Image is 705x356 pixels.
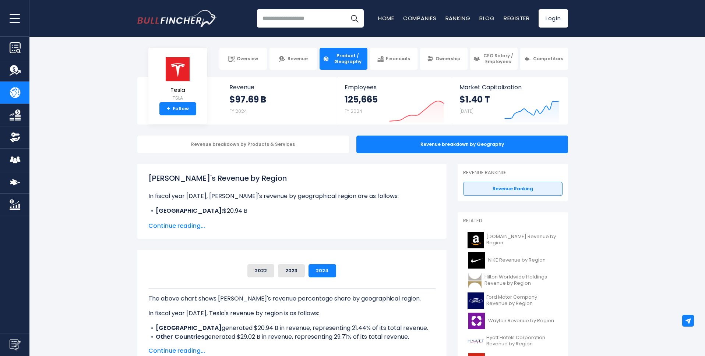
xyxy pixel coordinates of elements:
[468,292,484,309] img: F logo
[370,48,417,70] a: Financials
[479,14,495,22] a: Blog
[463,270,563,291] a: Hilton Worldwide Holdings Revenue by Region
[386,56,410,62] span: Financials
[403,14,437,22] a: Companies
[463,311,563,331] a: Wayfair Revenue by Region
[148,309,436,318] p: In fiscal year [DATE], Tesla's revenue by region is as follows:
[463,291,563,311] a: Ford Motor Company Revenue by Region
[137,10,217,27] img: Bullfincher logo
[445,14,470,22] a: Ranking
[378,14,394,22] a: Home
[520,48,568,70] a: Competitors
[237,56,258,62] span: Overview
[229,84,330,91] span: Revenue
[148,341,436,350] li: generated $47.73 B in revenue, representing 48.85% of its total revenue.
[468,313,486,329] img: W logo
[165,87,191,93] span: Tesla
[222,77,337,122] a: Revenue $97.69 B FY 2024
[148,294,436,303] p: The above chart shows [PERSON_NAME]'s revenue percentage share by geographical region.
[356,136,568,153] div: Revenue breakdown by Geography
[459,84,560,91] span: Market Capitalization
[504,14,530,22] a: Register
[482,53,514,64] span: CEO Salary / Employees
[148,346,436,355] span: Continue reading...
[459,108,473,114] small: [DATE]
[137,10,216,27] a: Go to homepage
[452,77,567,125] a: Market Capitalization $1.40 T [DATE]
[156,324,222,332] b: [GEOGRAPHIC_DATA]
[468,252,486,269] img: NKE logo
[331,53,364,64] span: Product / Geography
[165,57,191,103] a: Tesla TSLA
[247,264,274,277] button: 2022
[148,206,436,215] li: $20.94 B
[219,48,267,70] a: Overview
[463,182,563,196] a: Revenue Ranking
[345,9,364,28] button: Search
[420,48,468,70] a: Ownership
[486,234,558,246] span: [DOMAIN_NAME] Revenue by Region
[488,318,554,324] span: Wayfair Revenue by Region
[484,274,558,287] span: Hilton Worldwide Holdings Revenue by Region
[137,136,349,153] div: Revenue breakdown by Products & Services
[468,272,483,289] img: HLT logo
[470,48,518,70] a: CEO Salary / Employees
[156,215,206,224] b: Other Countries:
[463,331,563,351] a: Hyatt Hotels Corporation Revenue by Region
[156,332,204,341] b: Other Countries
[148,192,436,201] p: In fiscal year [DATE], [PERSON_NAME]'s revenue by geographical region are as follows:
[436,56,461,62] span: Ownership
[165,95,191,101] small: TSLA
[459,94,490,105] strong: $1.40 T
[269,48,317,70] a: Revenue
[156,341,222,350] b: [GEOGRAPHIC_DATA]
[463,170,563,176] p: Revenue Ranking
[539,9,568,28] a: Login
[345,94,378,105] strong: 125,665
[156,206,223,215] b: [GEOGRAPHIC_DATA]:
[345,84,444,91] span: Employees
[337,77,452,125] a: Employees 125,665 FY 2024
[486,335,558,347] span: Hyatt Hotels Corporation Revenue by Region
[148,324,436,332] li: generated $20.94 B in revenue, representing 21.44% of its total revenue.
[229,108,247,114] small: FY 2024
[468,333,484,349] img: H logo
[148,173,436,184] h1: [PERSON_NAME]'s Revenue by Region
[148,222,436,230] span: Continue reading...
[229,94,266,105] strong: $97.69 B
[463,250,563,270] a: NIKE Revenue by Region
[320,48,367,70] a: Product / Geography
[345,108,362,114] small: FY 2024
[463,230,563,250] a: [DOMAIN_NAME] Revenue by Region
[533,56,563,62] span: Competitors
[309,264,336,277] button: 2024
[463,218,563,224] p: Related
[278,264,305,277] button: 2023
[288,56,308,62] span: Revenue
[10,132,21,143] img: Ownership
[488,257,546,263] span: NIKE Revenue by Region
[148,215,436,224] li: $29.02 B
[166,105,170,112] strong: +
[486,294,558,307] span: Ford Motor Company Revenue by Region
[148,332,436,341] li: generated $29.02 B in revenue, representing 29.71% of its total revenue.
[468,232,484,248] img: AMZN logo
[159,102,196,115] a: +Follow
